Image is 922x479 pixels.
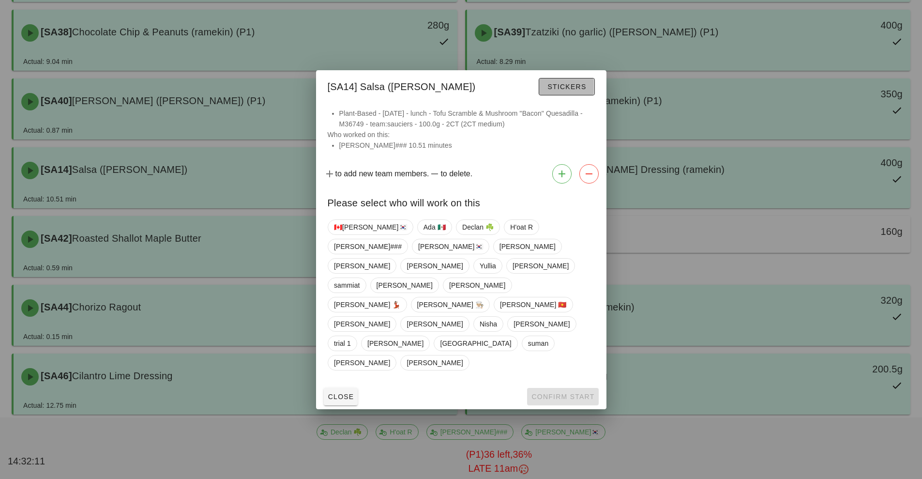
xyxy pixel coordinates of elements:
[334,239,402,254] span: [PERSON_NAME]###
[499,239,555,254] span: [PERSON_NAME]
[440,336,511,351] span: [GEOGRAPHIC_DATA]
[367,336,423,351] span: [PERSON_NAME]
[334,297,401,312] span: [PERSON_NAME] 💃🏽
[407,317,463,331] span: [PERSON_NAME]
[316,108,606,160] div: Who worked on this:
[479,259,496,273] span: Yullia
[512,259,568,273] span: [PERSON_NAME]
[500,297,567,312] span: [PERSON_NAME] 🇻🇳
[418,239,483,254] span: [PERSON_NAME]🇰🇷
[547,83,586,91] span: Stickers
[316,187,606,216] div: Please select who will work on this
[417,297,484,312] span: [PERSON_NAME] 👨🏼‍🍳
[514,317,570,331] span: [PERSON_NAME]
[334,278,360,293] span: sammiat
[328,393,354,401] span: Close
[462,220,493,234] span: Declan ☘️
[423,220,445,234] span: Ada 🇲🇽
[407,355,463,370] span: [PERSON_NAME]
[449,278,505,293] span: [PERSON_NAME]
[510,220,533,234] span: H'oat R
[316,160,606,187] div: to add new team members. to delete.
[334,259,390,273] span: [PERSON_NAME]
[339,108,595,129] li: Plant-Based - [DATE] - lunch - Tofu Scramble & Mushroom "Bacon" Quesadilla - M36749 - team:saucie...
[539,78,594,95] button: Stickers
[376,278,432,293] span: [PERSON_NAME]
[334,355,390,370] span: [PERSON_NAME]
[324,388,358,405] button: Close
[528,336,548,351] span: suman
[407,259,463,273] span: [PERSON_NAME]
[334,336,351,351] span: trial 1
[334,220,407,234] span: 🇨🇦[PERSON_NAME]🇰🇷
[316,70,606,100] div: [SA14] Salsa ([PERSON_NAME])
[334,317,390,331] span: [PERSON_NAME]
[479,317,497,331] span: Nisha
[339,140,595,151] li: [PERSON_NAME]### 10.51 minutes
